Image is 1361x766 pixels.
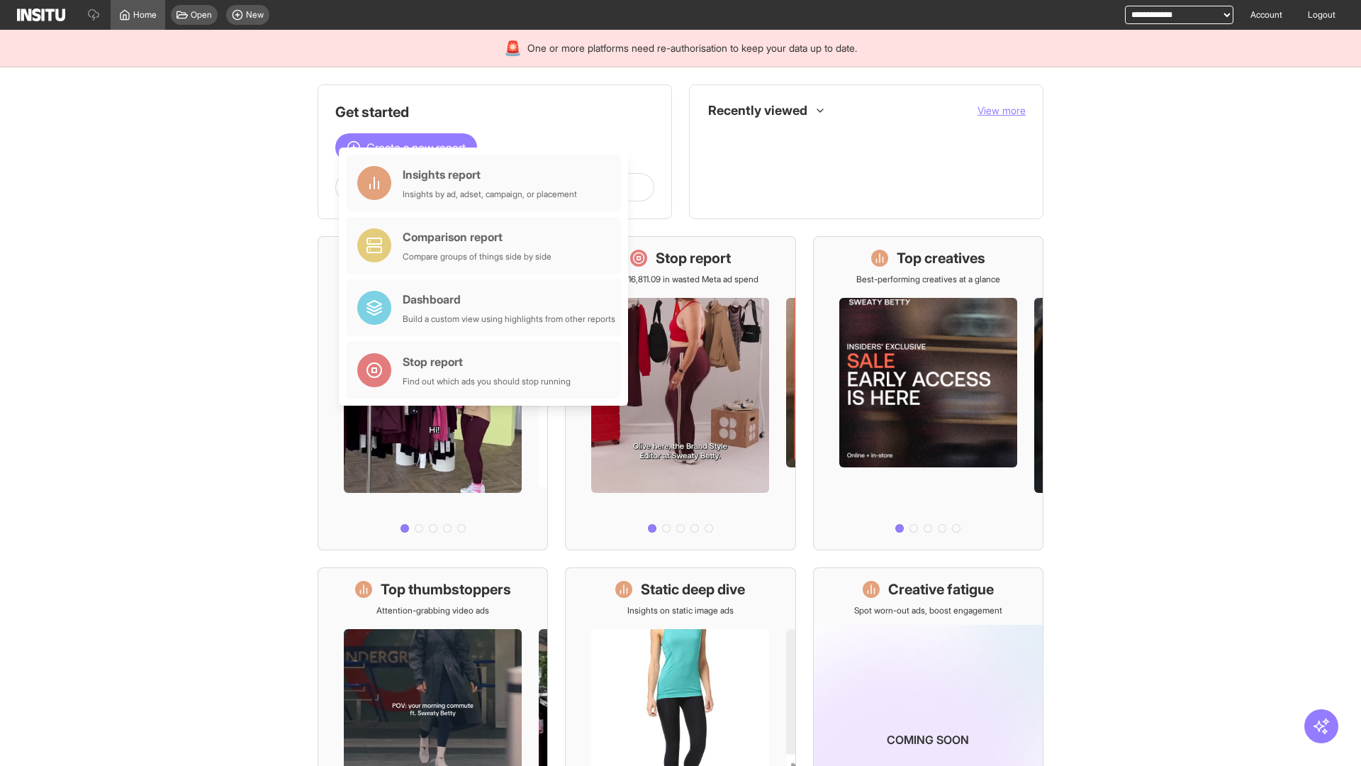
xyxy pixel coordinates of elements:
h1: Get started [335,102,654,122]
div: Build a custom view using highlights from other reports [403,313,615,325]
p: Best-performing creatives at a glance [856,274,1000,285]
a: Stop reportSave £16,811.09 in wasted Meta ad spend [565,236,795,550]
div: Stop report [403,353,571,370]
p: Insights on static image ads [627,605,734,616]
div: Insights by ad, adset, campaign, or placement [403,189,577,200]
div: 🚨 [504,38,522,58]
h1: Stop report [656,248,731,268]
div: Find out which ads you should stop running [403,376,571,387]
span: New [246,9,264,21]
p: Attention-grabbing video ads [376,605,489,616]
button: Create a new report [335,133,477,162]
h1: Top thumbstoppers [381,579,511,599]
a: Top creativesBest-performing creatives at a glance [813,236,1043,550]
img: Logo [17,9,65,21]
span: One or more platforms need re-authorisation to keep your data up to date. [527,41,857,55]
p: Save £16,811.09 in wasted Meta ad spend [603,274,758,285]
h1: Top creatives [897,248,985,268]
span: Open [191,9,212,21]
h1: Static deep dive [641,579,745,599]
div: Compare groups of things side by side [403,251,551,262]
div: Dashboard [403,291,615,308]
div: Comparison report [403,228,551,245]
span: Home [133,9,157,21]
span: View more [978,104,1026,116]
span: Create a new report [366,139,466,156]
div: Insights report [403,166,577,183]
button: View more [978,104,1026,118]
a: What's live nowSee all active ads instantly [318,236,548,550]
